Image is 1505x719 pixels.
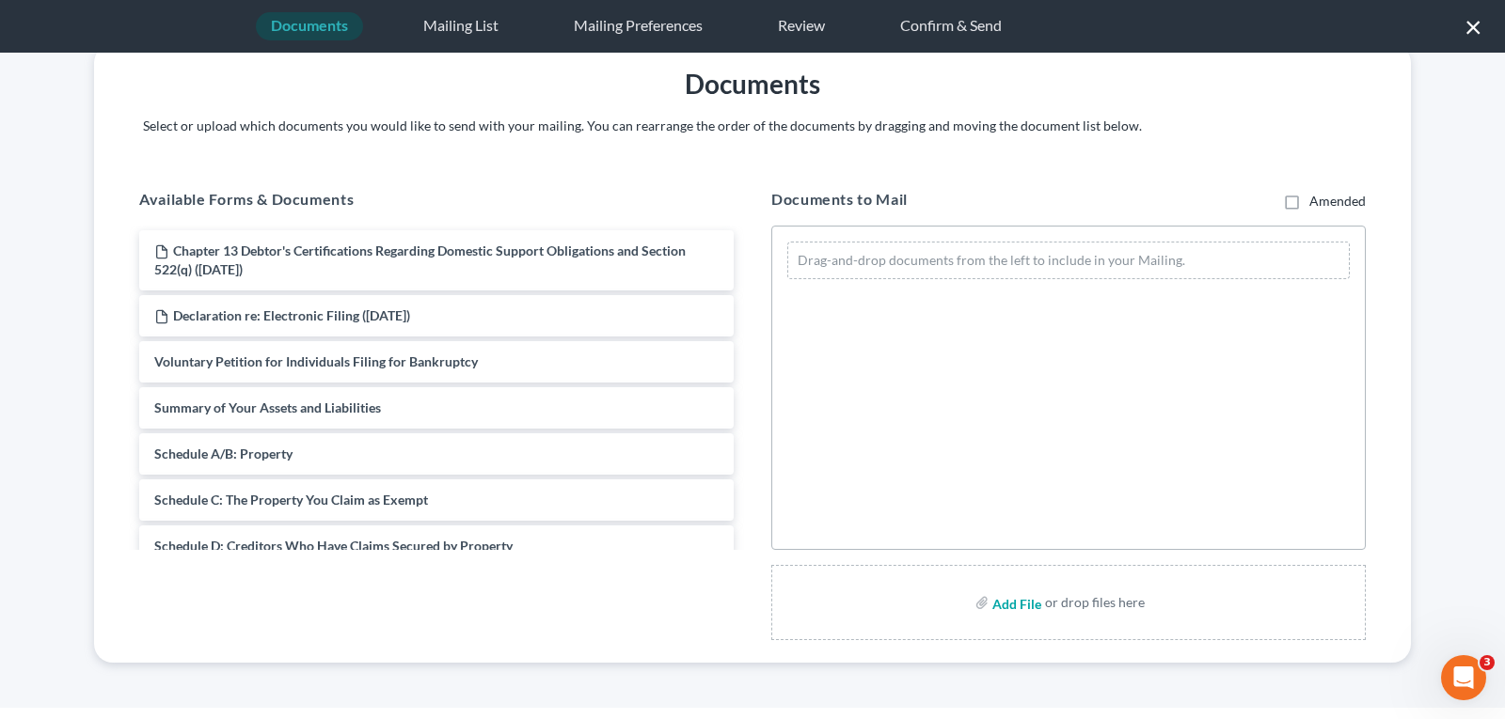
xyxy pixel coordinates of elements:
[139,188,734,211] h5: Available Forms & Documents
[1045,593,1145,612] div: or drop files here
[154,492,428,508] span: Schedule C: The Property You Claim as Exempt
[787,242,1350,279] div: Drag-and-drop documents from the left to include in your Mailing.
[143,117,1370,135] p: Select or upload which documents you would like to send with your mailing. You can rearrange the ...
[885,12,1017,40] div: Confirm & Send
[771,188,1128,211] h5: Documents to Mail
[763,12,840,40] div: Review
[451,67,1054,102] div: Documents
[154,445,293,461] span: Schedule A/B: Property
[173,307,410,323] span: Declaration re: Electronic Filing ([DATE])
[154,538,513,554] span: Schedule D: Creditors Who Have Claims Secured by Property
[408,12,514,40] div: Mailing List
[1480,655,1495,670] span: 3
[1309,192,1366,211] label: Amended
[256,12,363,40] div: Documents
[1465,11,1482,41] button: ×
[559,12,718,40] div: Mailing Preferences
[154,353,478,369] span: Voluntary Petition for Individuals Filing for Bankruptcy
[154,242,686,277] span: Chapter 13 Debtor's Certifications Regarding Domestic Support Obligations and Section 522(q) ([DA...
[1441,655,1486,700] iframe: Intercom live chat
[154,399,381,415] span: Summary of Your Assets and Liabilities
